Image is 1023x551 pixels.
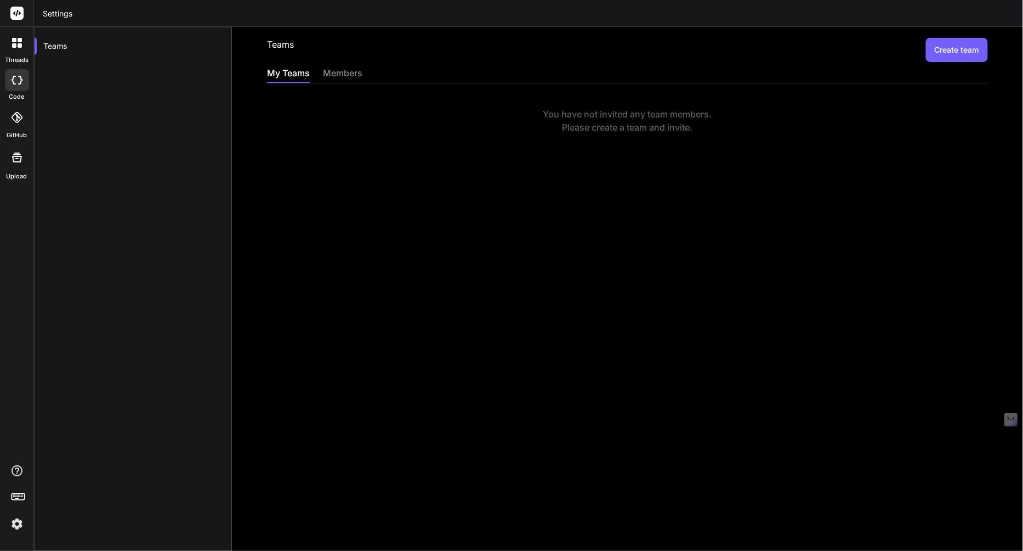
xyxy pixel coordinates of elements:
[267,38,294,62] h2: Teams
[8,515,26,533] img: settings
[323,66,362,82] div: members
[9,92,25,102] label: code
[35,34,231,58] div: Teams
[267,108,988,134] div: You have not invited any team members. Please create a team and invite.
[267,66,310,82] div: My Teams
[7,172,27,181] label: Upload
[926,38,988,62] button: Create team
[7,131,27,140] label: GitHub
[5,55,29,65] label: threads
